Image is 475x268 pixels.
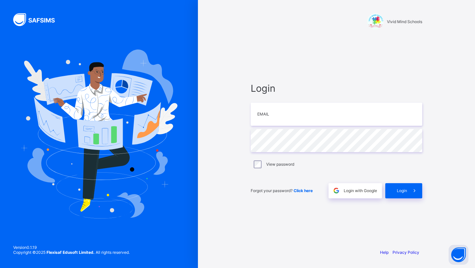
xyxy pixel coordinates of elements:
[20,50,177,218] img: Hero Image
[387,19,422,24] span: Vivid Mind Schools
[380,250,389,255] a: Help
[397,188,407,193] span: Login
[449,245,468,265] button: Open asap
[251,83,422,94] span: Login
[332,187,340,194] img: google.396cfc9801f0270233282035f929180a.svg
[47,250,95,255] strong: Flexisaf Edusoft Limited.
[393,250,419,255] a: Privacy Policy
[13,245,130,250] span: Version 0.1.19
[13,13,63,26] img: SAFSIMS Logo
[251,188,313,193] span: Forgot your password?
[266,162,294,167] label: View password
[294,188,313,193] a: Click here
[344,188,377,193] span: Login with Google
[13,250,130,255] span: Copyright © 2025 All rights reserved.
